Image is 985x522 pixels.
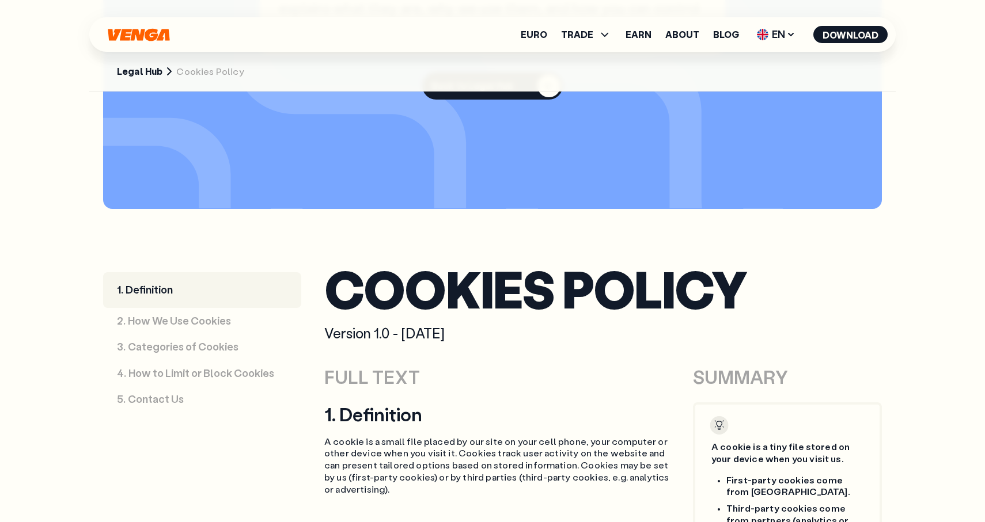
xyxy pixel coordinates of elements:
[717,474,863,498] li: First-party cookies come from [GEOGRAPHIC_DATA].
[103,360,301,387] a: 4.How to Limit or Block Cookies
[117,66,162,78] a: Legal Hub
[693,365,882,389] div: SUMMARY
[713,30,739,39] a: Blog
[117,367,126,380] div: 4 .
[103,334,301,360] a: 3.Categories of Cookies
[103,386,301,413] a: 5.Contact Us
[128,341,238,353] p: Categories of Cookies
[128,315,231,327] p: How We Use Cookies
[813,26,888,43] button: Download
[324,266,882,311] h1: Cookies Policy
[561,28,612,41] span: TRADE
[107,28,171,41] svg: Home
[128,393,184,406] p: Contact Us
[561,30,593,39] span: TRADE
[103,272,301,308] a: 1.Definition
[103,308,301,334] a: 2.How We Use Cookies
[128,367,274,380] p: How to Limit or Block Cookies
[521,30,547,39] a: Euro
[324,402,672,426] h2: 1. Definition
[324,365,693,389] div: FULL TEXT
[626,30,651,39] a: Earn
[117,341,126,353] div: 3 .
[117,284,123,296] div: 1 .
[117,393,126,406] div: 5 .
[176,66,244,78] span: Cookies Policy
[126,284,173,296] p: Definition
[665,30,699,39] a: About
[757,29,768,40] img: flag-uk
[711,441,863,465] p: A cookie is a tiny file stored on your device when you visit us.
[753,25,800,44] span: EN
[324,436,672,496] p: A cookie is a small file placed by our site on your cell phone, your computer or other device whe...
[324,325,882,342] div: Version 1.0 - [DATE]
[117,315,126,327] div: 2 .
